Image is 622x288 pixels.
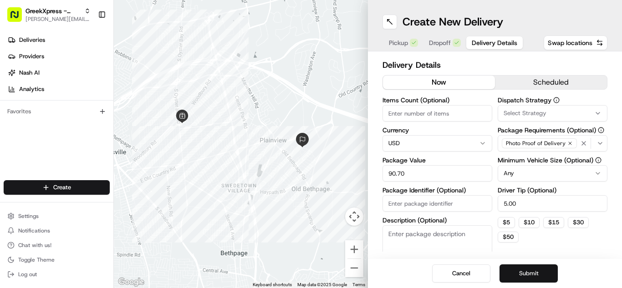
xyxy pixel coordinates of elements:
img: Regen Pajulas [9,132,24,147]
span: Dropoff [429,38,451,47]
h2: Delivery Details [382,59,607,71]
label: Items Count (Optional) [382,97,492,103]
button: Submit [500,264,558,283]
span: [DATE] [73,141,92,148]
button: $10 [519,217,540,228]
button: $30 [568,217,589,228]
div: 💻 [77,180,84,187]
p: Welcome 👋 [9,36,166,51]
input: Enter package identifier [382,195,492,212]
div: Start new chat [31,87,149,96]
button: scheduled [495,76,607,89]
label: Package Identifier (Optional) [382,187,492,193]
span: Create [53,183,71,192]
label: Package Requirements (Optional) [498,127,607,133]
button: $15 [543,217,564,228]
div: Past conversations [9,118,58,126]
button: Zoom out [345,259,363,277]
label: Driver Tip (Optional) [498,187,607,193]
a: Terms [352,282,365,287]
label: Currency [382,127,492,133]
div: Favorites [4,104,110,119]
div: We're available if you need us! [31,96,115,103]
button: Zoom in [345,240,363,258]
button: Swap locations [544,35,607,50]
span: Delivery Details [472,38,517,47]
label: Dispatch Strategy [498,97,607,103]
button: Map camera controls [345,207,363,226]
img: 1736555255976-a54dd68f-1ca7-489b-9aae-adbdc363a1c4 [9,87,25,103]
button: Chat with us! [4,239,110,252]
button: GreekXpress - Plainview [25,6,81,15]
span: Notifications [18,227,50,234]
button: [PERSON_NAME][EMAIL_ADDRESS][DOMAIN_NAME] [25,15,91,23]
button: Package Requirements (Optional) [598,127,604,133]
button: Log out [4,268,110,281]
span: Deliveries [19,36,45,44]
span: Providers [19,52,44,61]
button: Start new chat [155,90,166,101]
span: Nash AI [19,69,40,77]
button: now [383,76,495,89]
a: Powered byPylon [64,201,110,208]
span: Pickup [389,38,408,47]
a: Analytics [4,82,113,96]
h1: Create New Delivery [403,15,503,29]
span: Analytics [19,85,44,93]
a: Open this area in Google Maps (opens a new window) [116,276,146,288]
span: Regen Pajulas [28,141,66,148]
button: Notifications [4,224,110,237]
label: Description (Optional) [382,217,492,223]
span: Swap locations [548,38,592,47]
span: Settings [18,212,39,220]
span: Knowledge Base [18,179,70,188]
span: Pylon [91,201,110,208]
button: Photo Proof of Delivery [498,135,607,152]
input: Enter number of items [382,105,492,121]
label: Package Value [382,157,492,163]
button: Settings [4,210,110,222]
div: 📗 [9,180,16,187]
a: Deliveries [4,33,113,47]
button: Dispatch Strategy [553,97,560,103]
a: Nash AI [4,66,113,80]
img: Nash [9,9,27,27]
button: See all [141,116,166,127]
button: $5 [498,217,515,228]
label: Minimum Vehicle Size (Optional) [498,157,607,163]
input: Enter package value [382,165,492,182]
span: Chat with us! [18,242,51,249]
a: 📗Knowledge Base [5,175,73,192]
span: Log out [18,271,37,278]
span: Photo Proof of Delivery [506,140,566,147]
button: Keyboard shortcuts [253,282,292,288]
button: Create [4,180,110,195]
input: Clear [24,59,150,68]
span: Toggle Theme [18,256,55,263]
span: • [68,141,71,148]
button: Toggle Theme [4,253,110,266]
a: Providers [4,49,113,64]
button: $50 [498,232,519,243]
button: Minimum Vehicle Size (Optional) [595,157,602,163]
span: Map data ©2025 Google [297,282,347,287]
input: Enter driver tip amount [498,195,607,212]
button: GreekXpress - Plainview[PERSON_NAME][EMAIL_ADDRESS][DOMAIN_NAME] [4,4,94,25]
span: API Documentation [86,179,146,188]
span: Select Strategy [504,109,546,117]
img: 1736555255976-a54dd68f-1ca7-489b-9aae-adbdc363a1c4 [18,141,25,149]
button: Cancel [432,264,490,283]
a: 💻API Documentation [73,175,150,192]
button: Select Strategy [498,105,607,121]
img: Google [116,276,146,288]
